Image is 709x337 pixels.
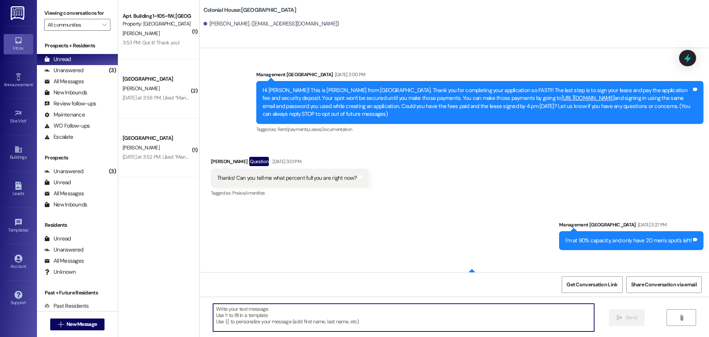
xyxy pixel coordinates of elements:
[566,281,617,289] span: Get Conversation Link
[245,190,265,196] span: Amenities
[679,315,684,321] i: 
[626,276,702,293] button: Share Conversation via email
[44,133,73,141] div: Escalate
[559,221,703,231] div: Management [GEOGRAPHIC_DATA]
[44,7,110,19] label: Viewing conversations for
[123,144,160,151] span: [PERSON_NAME]
[4,289,33,309] a: Support
[27,117,28,122] span: •
[211,157,369,169] div: [PERSON_NAME]
[37,42,118,50] div: Prospects + Residents
[123,12,191,20] div: Apt. Building 1~105~1W, [GEOGRAPHIC_DATA]
[562,94,615,102] a: [URL][DOMAIN_NAME]
[44,268,76,276] div: Unknown
[4,252,33,272] a: Account
[123,75,191,83] div: [GEOGRAPHIC_DATA]
[44,55,71,63] div: Unread
[123,30,160,37] span: [PERSON_NAME]
[44,78,84,85] div: All Messages
[562,276,622,293] button: Get Conversation Link
[107,166,118,177] div: (3)
[626,314,637,321] span: Send
[58,321,64,327] i: 
[256,71,703,81] div: Management [GEOGRAPHIC_DATA]
[37,221,118,229] div: Residents
[44,67,83,74] div: Unanswered
[44,89,87,97] div: New Inbounds
[256,124,703,135] div: Tagged as:
[123,39,179,46] div: 3:53 PM: Got it! Thank you!
[4,143,33,163] a: Buildings
[48,19,99,31] input: All communities
[37,289,118,297] div: Past + Future Residents
[123,154,615,160] div: [DATE] at 3:52 PM: Liked “Management Colonial House (Colonial House): No problem!! I still haven'...
[33,81,34,86] span: •
[44,235,71,243] div: Unread
[123,85,160,92] span: [PERSON_NAME]
[44,302,89,310] div: Past Residents
[278,126,309,132] span: Rent/payments ,
[565,237,692,245] div: I'm at 90% capacity, and only have 20 men's spot's left!
[4,179,33,199] a: Leads
[263,87,692,118] div: Hi [PERSON_NAME]! This is [PERSON_NAME] from [GEOGRAPHIC_DATA]. Thank you for completing your app...
[203,20,339,28] div: [PERSON_NAME]. ([EMAIL_ADDRESS][DOMAIN_NAME])
[249,157,269,166] div: Question
[333,71,366,78] div: [DATE] 3:00 PM
[102,22,106,28] i: 
[50,319,105,330] button: New Message
[44,179,71,186] div: Unread
[11,6,26,20] img: ResiDesk Logo
[609,309,645,326] button: Send
[123,20,191,28] div: Property: [GEOGRAPHIC_DATA]
[44,246,83,254] div: Unanswered
[28,226,30,232] span: •
[232,190,245,196] span: Praise ,
[203,6,296,14] b: Colonial House: [GEOGRAPHIC_DATA]
[271,158,301,165] div: [DATE] 3:01 PM
[44,122,90,130] div: WO Follow-ups
[107,65,118,76] div: (3)
[4,107,33,127] a: Site Visit •
[66,320,97,328] span: New Message
[4,34,33,54] a: Inbox
[217,174,357,182] div: Thanks! Can you tell me what percent full you are right now?
[44,111,85,119] div: Maintenance
[44,100,96,108] div: Review follow-ups
[44,257,84,265] div: All Messages
[37,154,118,162] div: Prospects
[631,281,697,289] span: Share Conversation via email
[44,168,83,175] div: Unanswered
[617,315,622,321] i: 
[44,190,84,198] div: All Messages
[123,134,191,142] div: [GEOGRAPHIC_DATA]
[44,201,87,209] div: New Inbounds
[309,126,321,132] span: Lease ,
[4,216,33,236] a: Templates •
[211,188,369,198] div: Tagged as:
[636,221,667,229] div: [DATE] 3:27 PM
[321,126,352,132] span: Documentation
